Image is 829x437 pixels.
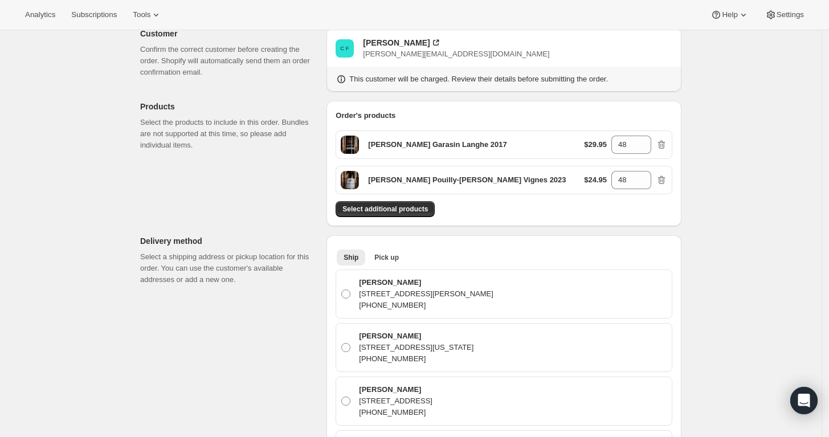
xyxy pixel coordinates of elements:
[341,45,350,51] text: C F
[140,251,317,285] p: Select a shipping address or pickup location for this order. You can use the customer's available...
[359,300,493,311] p: [PHONE_NUMBER]
[140,44,317,78] p: Confirm the correct customer before creating the order. Shopify will automatically send them an o...
[359,342,473,353] p: [STREET_ADDRESS][US_STATE]
[342,205,428,214] span: Select additional products
[363,37,430,48] div: [PERSON_NAME]
[126,7,169,23] button: Tools
[18,7,62,23] button: Analytics
[336,201,435,217] button: Select additional products
[71,10,117,19] span: Subscriptions
[341,171,359,189] span: Default Title
[133,10,150,19] span: Tools
[359,384,432,395] p: [PERSON_NAME]
[777,10,804,19] span: Settings
[344,253,358,262] span: Ship
[140,235,317,247] p: Delivery method
[359,288,493,300] p: [STREET_ADDRESS][PERSON_NAME]
[359,395,432,407] p: [STREET_ADDRESS]
[790,387,818,414] div: Open Intercom Messenger
[140,28,317,39] p: Customer
[368,139,507,150] p: [PERSON_NAME] Garasin Langhe 2017
[140,117,317,151] p: Select the products to include in this order. Bundles are not supported at this time, so please a...
[722,10,737,19] span: Help
[359,330,473,342] p: [PERSON_NAME]
[758,7,811,23] button: Settings
[704,7,756,23] button: Help
[368,174,566,186] p: [PERSON_NAME] Pouilly-[PERSON_NAME] Vignes 2023
[140,101,317,112] p: Products
[64,7,124,23] button: Subscriptions
[341,136,359,154] span: Default Title
[336,39,354,58] span: Cole Feinberg
[25,10,55,19] span: Analytics
[349,73,608,85] p: This customer will be charged. Review their details before submitting the order.
[359,353,473,365] p: [PHONE_NUMBER]
[363,50,549,58] span: [PERSON_NAME][EMAIL_ADDRESS][DOMAIN_NAME]
[584,139,607,150] p: $29.95
[584,174,607,186] p: $24.95
[336,111,395,120] span: Order's products
[359,407,432,418] p: [PHONE_NUMBER]
[374,253,399,262] span: Pick up
[359,277,493,288] p: [PERSON_NAME]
